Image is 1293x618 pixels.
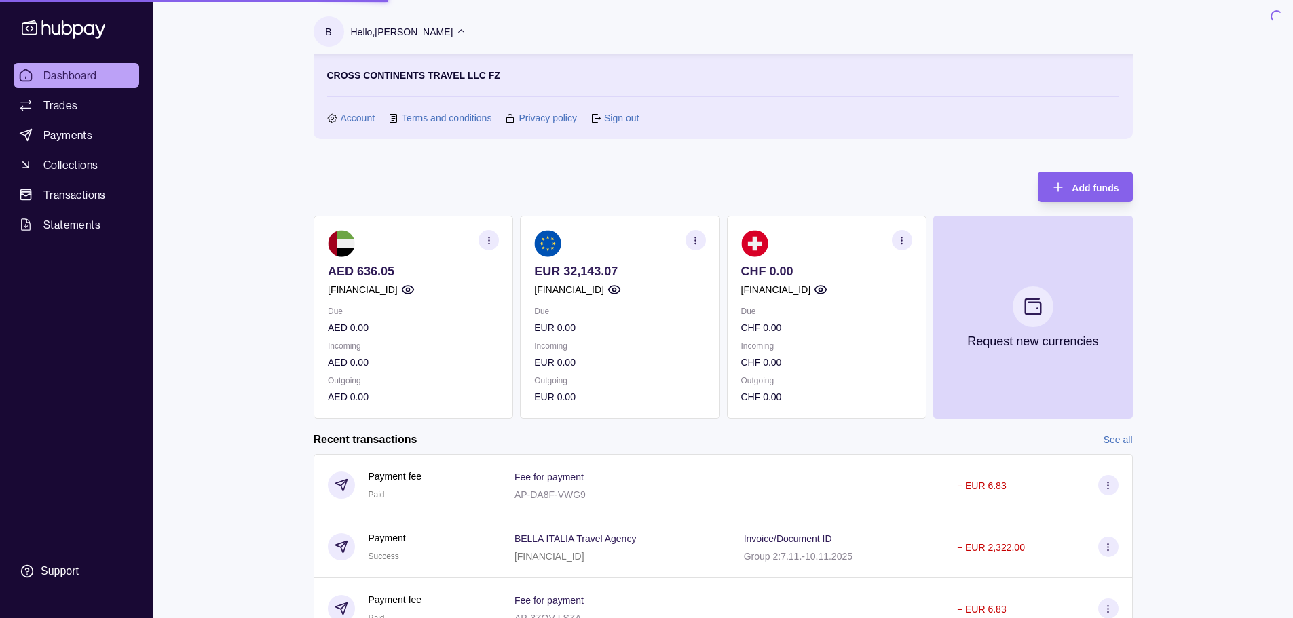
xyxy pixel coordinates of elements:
span: Paid [369,490,385,499]
a: Support [14,557,139,585]
a: Terms and conditions [402,111,491,125]
span: Statements [43,216,100,233]
p: EUR 0.00 [534,355,705,370]
p: Payment fee [369,592,422,607]
p: Outgoing [741,373,912,388]
p: Due [741,304,912,319]
p: [FINANCIAL_ID] [534,282,604,297]
p: EUR 32,143.07 [534,264,705,279]
p: CHF 0.00 [741,389,912,404]
p: BELLA ITALIA Travel Agency [514,533,637,544]
span: Collections [43,157,98,173]
button: Request new currencies [933,216,1132,419]
p: CROSS CONTINENTS TRAVEL LLC FZ [327,68,500,83]
p: Due [328,304,499,319]
p: [FINANCIAL_ID] [328,282,398,297]
span: Add funds [1072,182,1119,193]
a: See all [1104,432,1133,447]
span: Success [369,552,399,561]
p: − EUR 6.83 [957,480,1007,491]
p: Request new currencies [967,334,1098,349]
p: Incoming [741,339,912,353]
p: [FINANCIAL_ID] [741,282,810,297]
p: Incoming [534,339,705,353]
p: CHF 0.00 [741,320,912,335]
a: Trades [14,93,139,117]
p: CHF 0.00 [741,355,912,370]
p: AED 0.00 [328,355,499,370]
p: CHF 0.00 [741,264,912,279]
img: ch [741,230,768,257]
p: EUR 0.00 [534,320,705,335]
p: − EUR 6.83 [957,604,1007,615]
p: Due [534,304,705,319]
p: Fee for payment [514,595,584,606]
div: Support [41,564,79,579]
p: [FINANCIAL_ID] [514,551,584,562]
a: Account [341,111,375,125]
p: Outgoing [328,373,499,388]
p: Group 2:7.11.-10.11.2025 [744,551,852,562]
p: AED 636.05 [328,264,499,279]
a: Statements [14,212,139,237]
img: ae [328,230,355,257]
p: Invoice/Document ID [744,533,832,544]
span: Dashboard [43,67,97,83]
a: Sign out [604,111,639,125]
button: Add funds [1038,172,1132,202]
p: EUR 0.00 [534,389,705,404]
a: Collections [14,153,139,177]
p: AP-DA8F-VWG9 [514,489,586,500]
h2: Recent transactions [314,432,417,447]
span: Payments [43,127,92,143]
a: Transactions [14,182,139,207]
a: Payments [14,123,139,147]
p: Incoming [328,339,499,353]
a: Dashboard [14,63,139,88]
span: Transactions [43,187,106,203]
img: eu [534,230,561,257]
p: Outgoing [534,373,705,388]
span: Trades [43,97,77,113]
p: Payment [369,530,406,545]
a: Privacy policy [519,111,577,125]
p: Payment fee [369,469,422,484]
p: AED 0.00 [328,389,499,404]
p: AED 0.00 [328,320,499,335]
p: Hello, [PERSON_NAME] [351,24,453,39]
p: − EUR 2,322.00 [957,542,1025,553]
p: Fee for payment [514,471,584,482]
p: B [325,24,331,39]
